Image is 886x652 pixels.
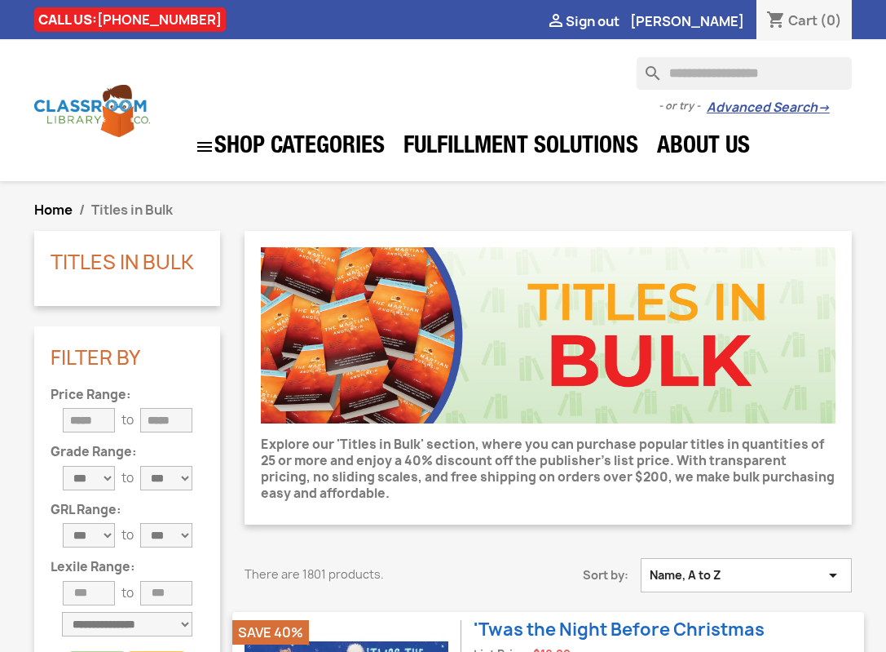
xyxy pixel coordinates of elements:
[508,567,641,583] span: Sort by:
[707,100,830,116] a: Advanced Search→
[121,585,134,601] p: to
[546,12,566,32] i: 
[823,567,843,583] i: 
[121,412,134,428] p: to
[51,388,204,402] p: Price Range:
[637,57,852,90] input: Search
[641,558,852,592] button: Sort by selection
[51,347,204,368] p: Filter By
[91,201,173,219] span: Titles in Bulk
[51,446,204,459] p: Grade Range:
[121,470,134,486] p: to
[788,11,818,29] span: Cart
[51,503,204,517] p: GRL Range:
[649,131,758,164] a: About Us
[121,527,134,543] p: to
[395,131,646,164] a: Fulfillment Solutions
[261,437,835,502] p: Explore our 'Titles in Bulk' section, where you can purchase popular titles in quantities of 25 o...
[195,137,214,157] i: 
[187,129,393,165] a: SHOP CATEGORIES
[818,100,830,116] span: →
[766,11,786,31] i: shopping_cart
[34,85,150,137] img: Classroom Library Company
[546,12,619,30] a: Sign out
[97,11,222,29] a: [PHONE_NUMBER]
[630,12,744,30] a: [PERSON_NAME]
[659,98,707,114] span: - or try -
[34,7,226,32] div: CALL US:
[637,57,656,77] i: search
[232,620,309,645] li: Save 40%
[245,566,483,583] p: There are 1801 products.
[51,248,194,276] a: Titles in Bulk
[51,561,204,574] p: Lexile Range:
[474,618,765,641] a: 'Twas the Night Before Christmas
[34,201,73,219] a: Home
[820,11,842,29] span: (0)
[261,247,835,424] img: CLC_Bulk.jpg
